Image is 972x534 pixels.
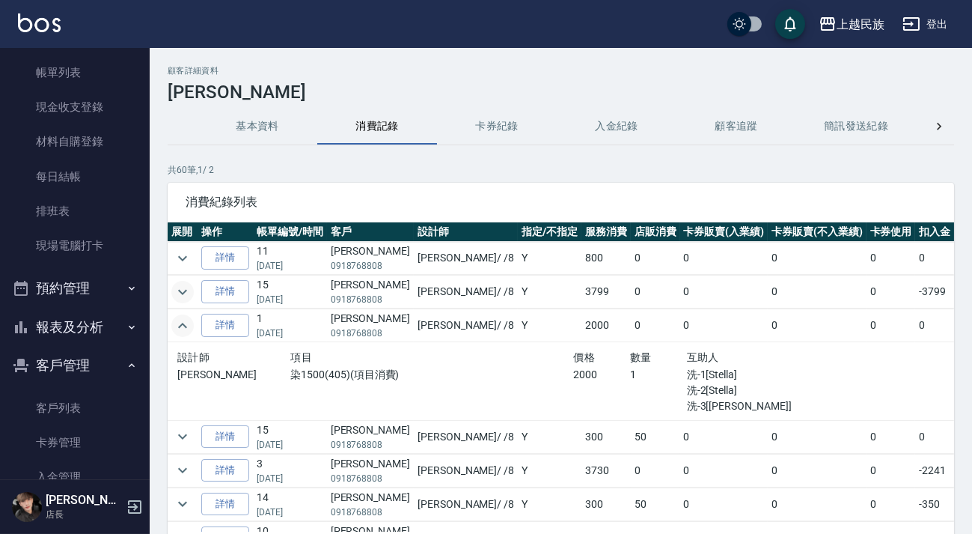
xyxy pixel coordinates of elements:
td: Y [518,488,581,521]
span: 項目 [290,351,312,363]
td: 0 [680,309,768,342]
td: 0 [680,276,768,309]
td: 300 [581,420,631,453]
td: 0 [680,242,768,275]
p: 0918768808 [331,506,410,519]
button: expand row [171,247,194,270]
h2: 顧客詳細資料 [168,66,954,76]
td: 0 [915,420,954,453]
td: [PERSON_NAME] / /8 [414,488,518,521]
a: 客戶列表 [6,391,144,425]
a: 卡券管理 [6,425,144,460]
td: 0 [866,242,916,275]
td: 50 [631,488,680,521]
span: 數量 [630,351,652,363]
td: 800 [581,242,631,275]
button: expand row [171,315,194,337]
button: expand row [171,459,194,482]
a: 排班表 [6,194,144,228]
td: 0 [680,420,768,453]
td: Y [518,309,581,342]
p: 洗-1[Stella] [687,367,857,383]
p: [DATE] [257,438,323,452]
td: 0 [631,242,680,275]
td: [PERSON_NAME] [327,488,414,521]
button: 顧客追蹤 [676,109,796,145]
a: 現場電腦打卡 [6,228,144,263]
a: 詳情 [201,425,249,449]
span: 設計師 [177,351,210,363]
p: [DATE] [257,506,323,519]
td: 3730 [581,454,631,487]
a: 詳情 [201,459,249,482]
button: 客戶管理 [6,346,144,385]
td: Y [518,454,581,487]
th: 店販消費 [631,222,680,242]
td: [PERSON_NAME] [327,454,414,487]
td: 11 [253,242,327,275]
td: Y [518,242,581,275]
td: 0 [680,454,768,487]
td: 1 [253,309,327,342]
td: Y [518,276,581,309]
th: 設計師 [414,222,518,242]
p: 0918768808 [331,327,410,340]
td: 0 [631,309,680,342]
td: [PERSON_NAME] [327,309,414,342]
p: 0918768808 [331,259,410,273]
p: [DATE] [257,472,323,485]
p: 0918768808 [331,438,410,452]
td: Y [518,420,581,453]
p: 2000 [573,367,630,383]
p: [DATE] [257,327,323,340]
th: 服務消費 [581,222,631,242]
th: 扣入金 [915,222,954,242]
a: 每日結帳 [6,160,144,194]
td: [PERSON_NAME] [327,242,414,275]
td: 300 [581,488,631,521]
p: 洗-2[Stella] [687,383,857,398]
td: -3799 [915,276,954,309]
img: Person [12,492,42,522]
td: [PERSON_NAME] [327,276,414,309]
a: 詳情 [201,493,249,516]
span: 互助人 [687,351,719,363]
td: 0 [631,276,680,309]
td: 15 [253,276,327,309]
span: 消費紀錄列表 [186,195,936,210]
p: 0918768808 [331,293,410,306]
th: 展開 [168,222,198,242]
button: expand row [171,281,194,303]
th: 指定/不指定 [518,222,581,242]
p: 洗-3[[PERSON_NAME]] [687,398,857,414]
td: 0 [768,420,866,453]
p: 染1500(405)(項目消費) [290,367,573,383]
th: 帳單編號/時間 [253,222,327,242]
a: 入金管理 [6,460,144,494]
td: [PERSON_NAME] / /8 [414,309,518,342]
th: 操作 [198,222,253,242]
button: 簡訊發送紀錄 [796,109,916,145]
td: [PERSON_NAME] / /8 [414,276,518,309]
button: 基本資料 [198,109,317,145]
td: 15 [253,420,327,453]
button: expand row [171,493,194,515]
td: [PERSON_NAME] / /8 [414,420,518,453]
td: 0 [866,420,916,453]
a: 材料自購登錄 [6,124,144,159]
td: 0 [915,309,954,342]
button: 卡券紀錄 [437,109,557,145]
p: 店長 [46,508,122,521]
a: 詳情 [201,246,249,270]
button: 消費記錄 [317,109,437,145]
td: 0 [866,309,916,342]
p: [PERSON_NAME] [177,367,290,383]
td: 0 [768,276,866,309]
span: 價格 [573,351,595,363]
td: [PERSON_NAME] [327,420,414,453]
button: 入金紀錄 [557,109,676,145]
p: 共 60 筆, 1 / 2 [168,163,954,177]
td: 3 [253,454,327,487]
button: 報表及分析 [6,308,144,347]
td: 0 [768,309,866,342]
